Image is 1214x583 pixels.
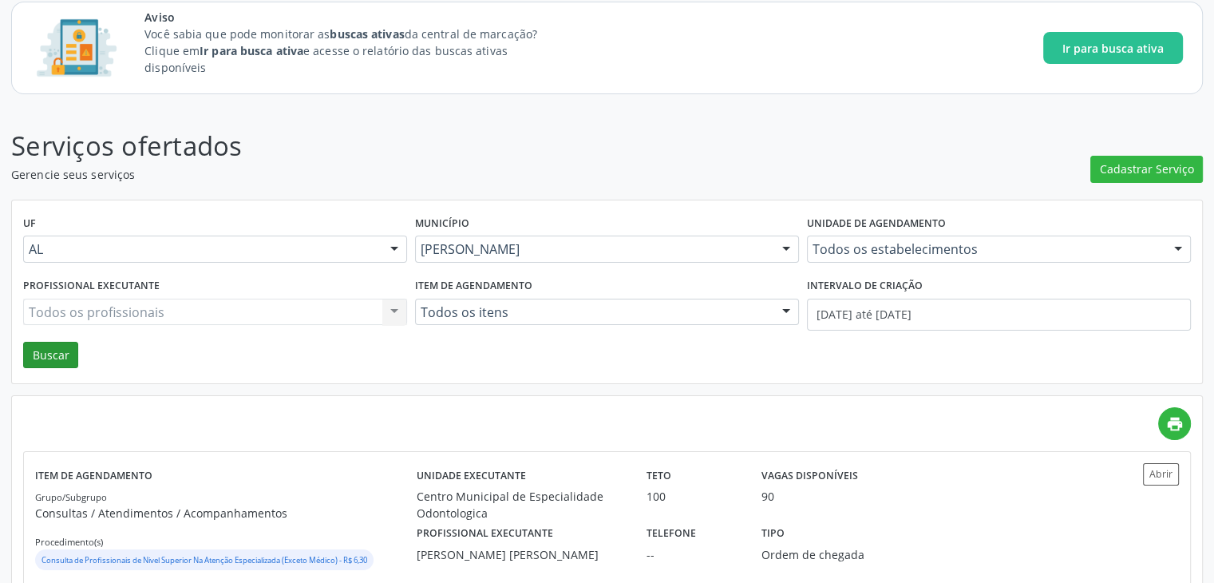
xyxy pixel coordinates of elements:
small: Procedimento(s) [35,536,103,548]
p: Consultas / Atendimentos / Acompanhamentos [35,505,417,522]
p: Gerencie seus serviços [11,166,845,183]
label: Unidade de agendamento [807,212,946,236]
div: [PERSON_NAME] [PERSON_NAME] [417,546,624,563]
img: Imagem de CalloutCard [31,12,122,84]
span: [PERSON_NAME] [421,241,766,257]
div: 90 [761,488,774,505]
label: Vagas disponíveis [761,463,858,488]
i: print [1166,415,1184,433]
span: Todos os itens [421,304,766,320]
label: Município [415,212,469,236]
label: Profissional executante [417,522,553,546]
p: Você sabia que pode monitorar as da central de marcação? Clique em e acesse o relatório das busca... [144,26,567,76]
label: Teto [647,463,671,488]
label: Intervalo de criação [807,274,923,299]
button: Cadastrar Serviço [1090,156,1203,183]
span: Aviso [144,9,567,26]
div: -- [647,546,739,563]
label: UF [23,212,36,236]
button: Abrir [1143,463,1179,485]
label: Telefone [647,522,696,546]
input: Selecione um intervalo [807,299,1191,331]
span: Todos os estabelecimentos [813,241,1158,257]
small: Grupo/Subgrupo [35,491,107,503]
span: Ir para busca ativa [1062,40,1164,57]
label: Profissional executante [23,274,160,299]
p: Serviços ofertados [11,126,845,166]
button: Ir para busca ativa [1043,32,1183,64]
div: Centro Municipal de Especialidade Odontologica [417,488,624,522]
strong: Ir para busca ativa [200,43,303,58]
div: 100 [647,488,739,505]
label: Item de agendamento [35,463,152,488]
span: Cadastrar Serviço [1100,161,1194,177]
label: Unidade executante [417,463,526,488]
button: Buscar [23,342,78,369]
label: Tipo [761,522,785,546]
small: Consulta de Profissionais de Nivel Superior Na Atenção Especializada (Exceto Médico) - R$ 6,30 [42,555,367,565]
a: print [1158,407,1191,440]
label: Item de agendamento [415,274,532,299]
strong: buscas ativas [330,26,404,42]
div: Ordem de chegada [761,546,911,563]
span: AL [29,241,374,257]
